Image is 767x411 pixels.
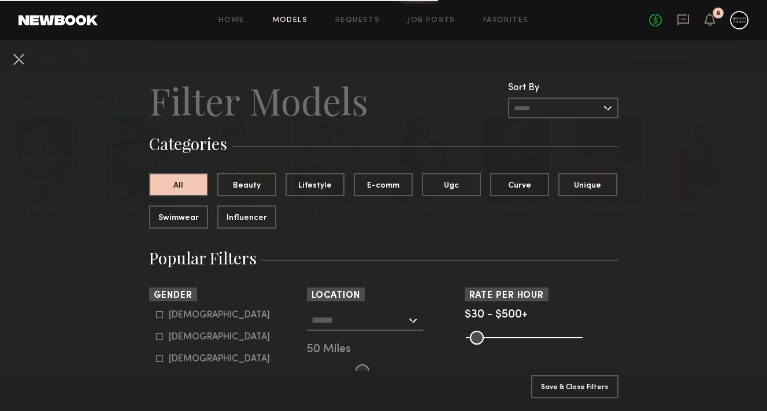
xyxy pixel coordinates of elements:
[9,50,28,70] common-close-button: Cancel
[335,17,380,24] a: Requests
[490,173,549,196] button: Curve
[149,173,208,196] button: All
[465,309,528,320] span: $30 - $500+
[407,17,455,24] a: Job Posts
[354,173,413,196] button: E-comm
[469,292,544,300] span: Rate per Hour
[307,345,461,355] div: 50 Miles
[149,247,618,269] h3: Popular Filters
[217,173,276,196] button: Beauty
[169,356,270,363] div: [DEMOGRAPHIC_DATA]
[483,17,529,24] a: Favorites
[716,10,720,17] div: 8
[169,334,270,341] div: [DEMOGRAPHIC_DATA]
[422,173,481,196] button: Ugc
[531,375,618,398] button: Save & Close Filters
[169,312,270,319] div: [DEMOGRAPHIC_DATA]
[272,17,307,24] a: Models
[154,292,192,300] span: Gender
[149,77,368,124] h2: Filter Models
[149,206,208,229] button: Swimwear
[286,173,344,196] button: Lifestyle
[149,133,618,155] h3: Categories
[218,17,244,24] a: Home
[217,206,276,229] button: Influencer
[312,292,360,300] span: Location
[508,83,618,93] div: Sort By
[9,50,28,68] button: Cancel
[558,173,617,196] button: Unique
